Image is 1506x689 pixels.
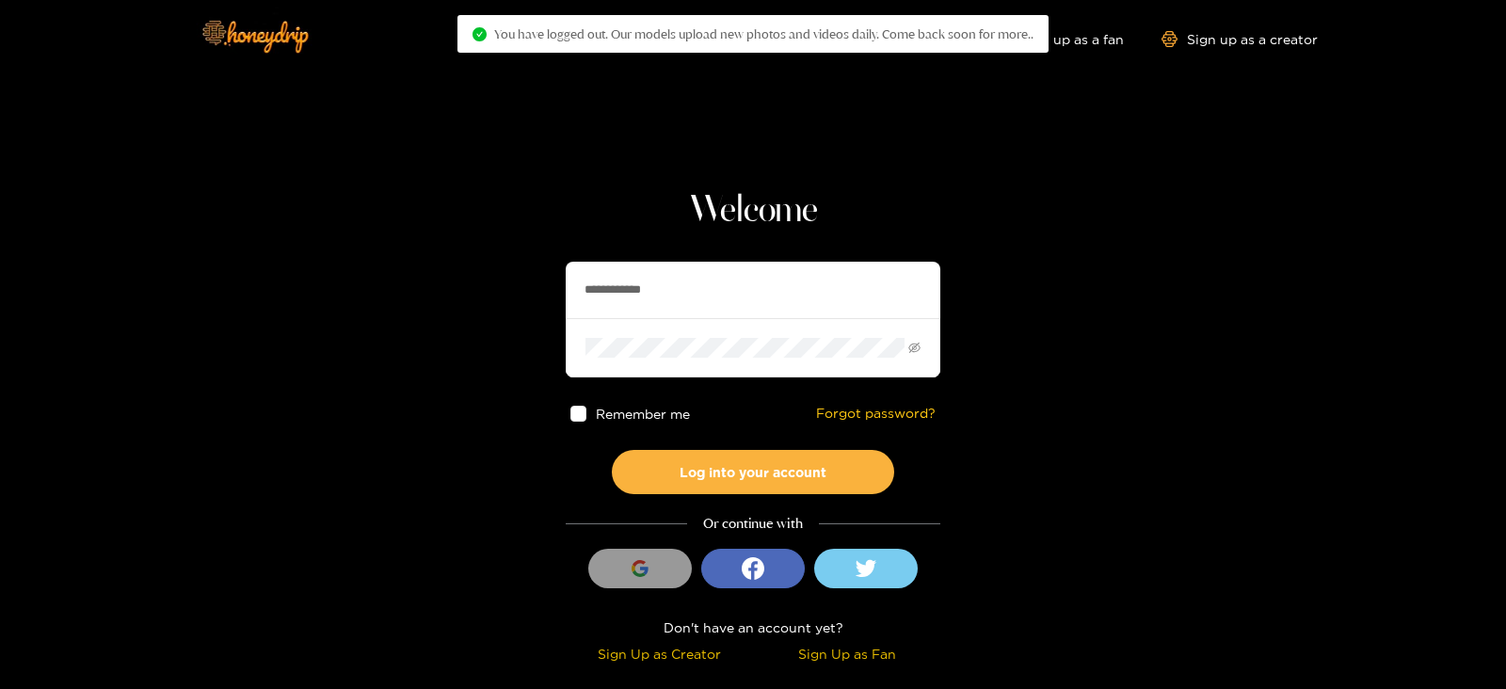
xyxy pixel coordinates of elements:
div: Or continue with [566,513,940,535]
div: Sign Up as Creator [570,643,748,665]
span: Remember me [596,407,690,421]
h1: Welcome [566,188,940,233]
button: Log into your account [612,450,894,494]
a: Sign up as a creator [1162,31,1318,47]
a: Forgot password? [816,406,936,422]
span: eye-invisible [908,342,921,354]
div: Sign Up as Fan [758,643,936,665]
span: You have logged out. Our models upload new photos and videos daily. Come back soon for more.. [494,26,1033,41]
div: Don't have an account yet? [566,617,940,638]
a: Sign up as a fan [995,31,1124,47]
span: check-circle [473,27,487,41]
